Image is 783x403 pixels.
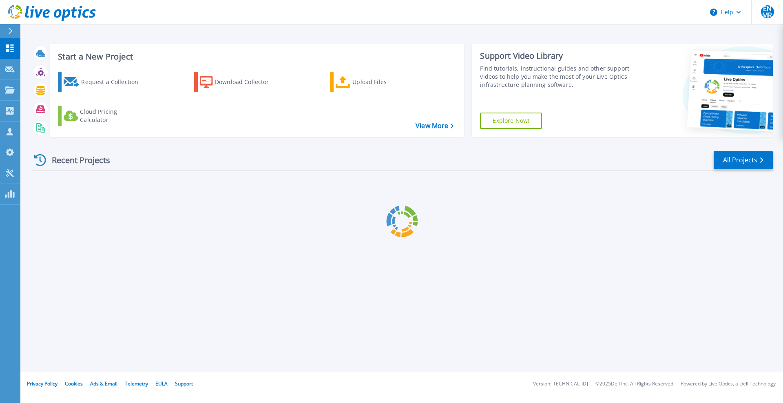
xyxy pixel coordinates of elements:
[58,52,453,61] h3: Start a New Project
[714,151,773,169] a: All Projects
[175,380,193,387] a: Support
[90,380,117,387] a: Ads & Email
[58,106,149,126] a: Cloud Pricing Calculator
[761,5,774,18] span: ENMR
[480,51,633,61] div: Support Video Library
[595,381,673,387] li: © 2025 Dell Inc. All Rights Reserved
[330,72,421,92] a: Upload Files
[27,380,58,387] a: Privacy Policy
[352,74,418,90] div: Upload Files
[480,113,542,129] a: Explore Now!
[81,74,146,90] div: Request a Collection
[155,380,168,387] a: EULA
[58,72,149,92] a: Request a Collection
[125,380,148,387] a: Telemetry
[65,380,83,387] a: Cookies
[480,64,633,89] div: Find tutorials, instructional guides and other support videos to help you make the most of your L...
[31,150,121,170] div: Recent Projects
[194,72,285,92] a: Download Collector
[681,381,776,387] li: Powered by Live Optics, a Dell Technology
[533,381,588,387] li: Version: [TECHNICAL_ID]
[416,122,453,130] a: View More
[80,108,145,124] div: Cloud Pricing Calculator
[215,74,280,90] div: Download Collector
